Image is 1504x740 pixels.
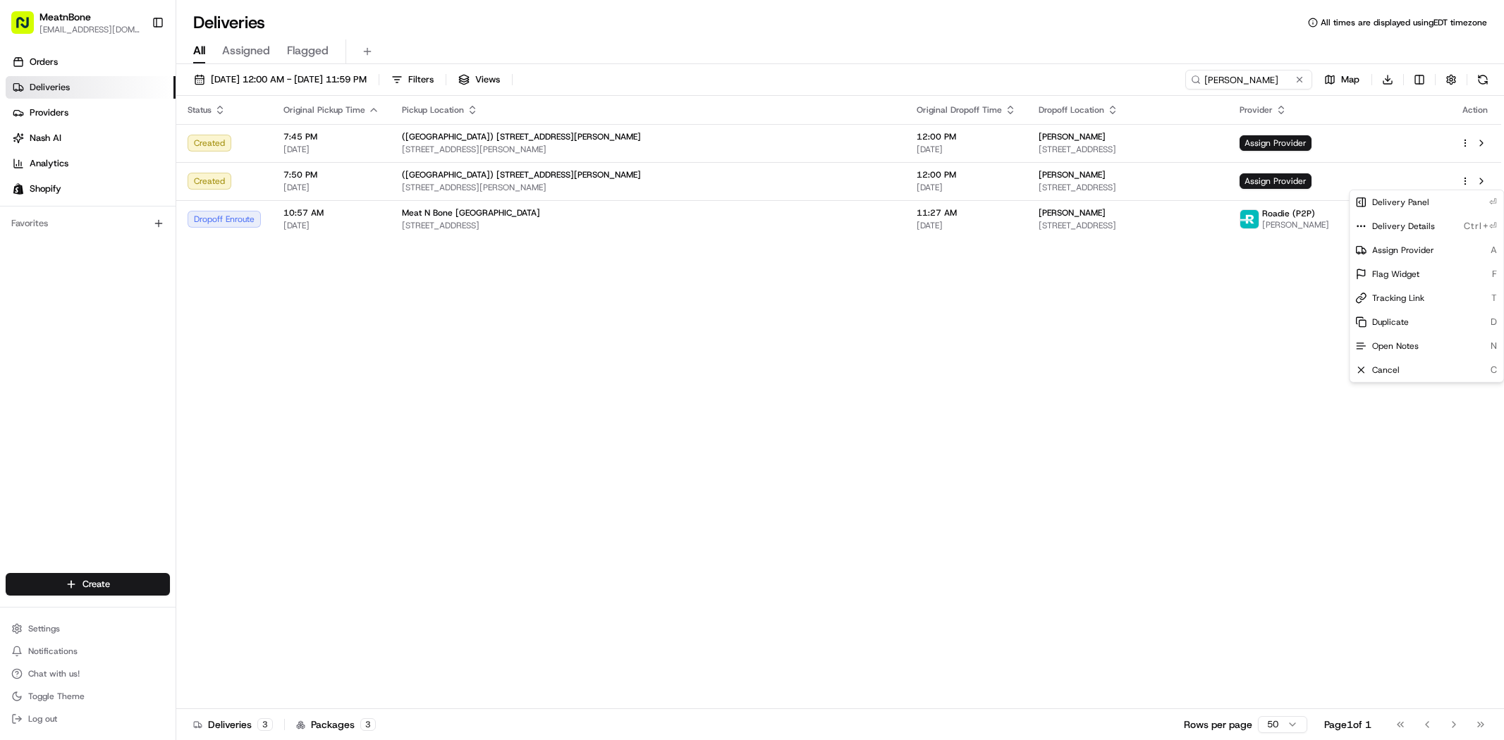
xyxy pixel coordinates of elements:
[1372,340,1419,352] span: Open Notes
[1372,245,1434,256] span: Assign Provider
[1372,316,1409,328] span: Duplicate
[1372,269,1419,280] span: Flag Widget
[1372,364,1400,376] span: Cancel
[1372,221,1435,232] span: Delivery Details
[1491,364,1498,376] span: C
[1372,292,1424,304] span: Tracking Link
[1491,244,1498,257] span: A
[1491,292,1498,304] span: T
[1491,340,1498,352] span: N
[1491,316,1498,328] span: D
[1489,196,1498,209] span: ⏎
[1492,268,1498,280] span: F
[1372,197,1429,208] span: Delivery Panel
[1464,220,1498,233] span: Ctrl+⏎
